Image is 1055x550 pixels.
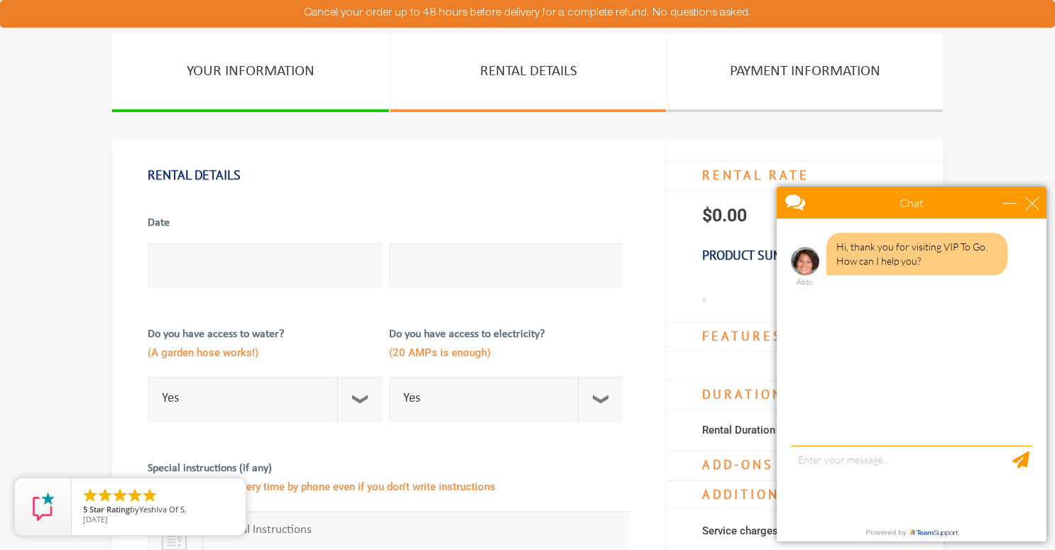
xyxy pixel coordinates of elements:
[29,493,58,521] img: Review Rating
[667,380,943,410] h4: Duration
[148,343,382,366] span: (A garden hose works!)
[667,34,943,112] a: PAYMENT INFORMATION
[83,514,108,524] span: [DATE]
[97,487,114,504] li: 
[148,160,630,190] h1: Rental Details
[667,161,943,191] h4: RENTAL RATE
[148,477,630,500] span: We will confirm delivery time by phone even if you don't write instructions
[89,504,130,515] span: Star Rating
[148,215,382,239] label: Date
[702,417,805,444] div: Rental Duration
[702,517,805,544] div: Service charges
[112,34,389,112] a: YOUR INFORMATION
[148,461,630,507] label: Special instructions (if any)
[111,487,129,504] li: 
[667,241,943,270] h3: Product Summary
[148,326,382,373] label: Do you have access to water?
[141,487,158,504] li: 
[83,505,234,515] span: by
[667,191,943,241] p: $0.00
[82,487,99,504] li: 
[126,487,143,504] li: 
[768,178,1055,550] iframe: Live Chat Box
[83,504,87,515] span: 5
[667,480,943,510] h4: Additional Servicing
[667,322,943,352] h4: Features Included
[389,343,623,366] span: (20 AMPs is enough)
[667,451,943,480] h4: Add-Ons
[390,34,666,112] a: RENTAL DETAILS
[389,326,623,373] label: Do you have access to electricity?
[139,504,187,515] span: Yeshiva Of S.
